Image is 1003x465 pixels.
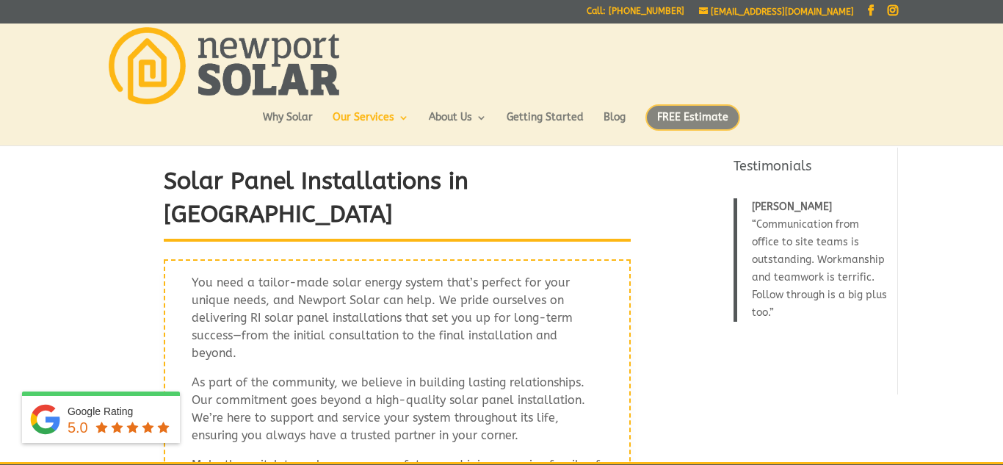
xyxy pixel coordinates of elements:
div: Google Rating [68,404,173,419]
h4: Testimonials [734,157,888,183]
p: You need a tailor-made solar energy system that’s perfect for your unique needs, and Newport Sola... [192,274,603,374]
span: FREE Estimate [645,104,740,131]
a: About Us [429,112,487,137]
a: Call: [PHONE_NUMBER] [587,7,684,22]
span: 5.0 [68,419,88,436]
a: Blog [604,112,626,137]
a: [EMAIL_ADDRESS][DOMAIN_NAME] [699,7,854,17]
a: Getting Started [507,112,584,137]
p: As part of the community, we believe in building lasting relationships. Our commitment goes beyon... [192,374,603,456]
strong: Solar Panel Installations in [GEOGRAPHIC_DATA] [164,167,468,228]
blockquote: Communication from office to site teams is outstanding. Workmanship and teamwork is terrific. Fol... [734,198,888,322]
img: Newport Solar | Solar Energy Optimized. [109,27,339,104]
span: [PERSON_NAME] [752,201,832,213]
a: Our Services [333,112,409,137]
a: Why Solar [263,112,313,137]
a: FREE Estimate [645,104,740,145]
